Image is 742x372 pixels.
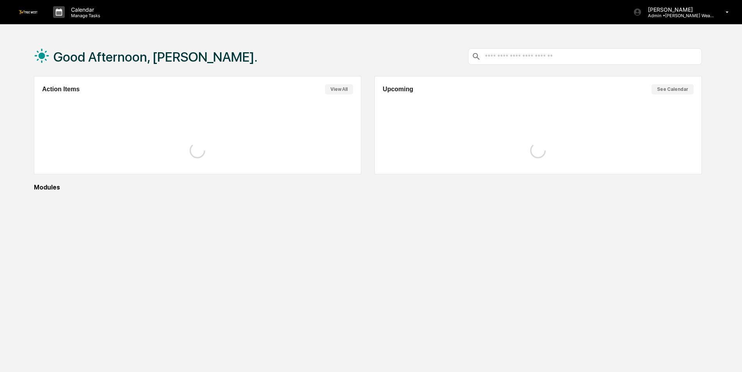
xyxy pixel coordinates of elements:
button: See Calendar [651,84,694,94]
h2: Action Items [42,86,80,93]
img: logo [19,10,37,14]
div: Modules [34,184,702,191]
h1: Good Afternoon, [PERSON_NAME]. [53,49,257,65]
button: View All [325,84,353,94]
p: Calendar [65,6,104,13]
p: Admin • [PERSON_NAME] Wealth Management [642,13,714,18]
h2: Upcoming [383,86,413,93]
p: Manage Tasks [65,13,104,18]
p: [PERSON_NAME] [642,6,714,13]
